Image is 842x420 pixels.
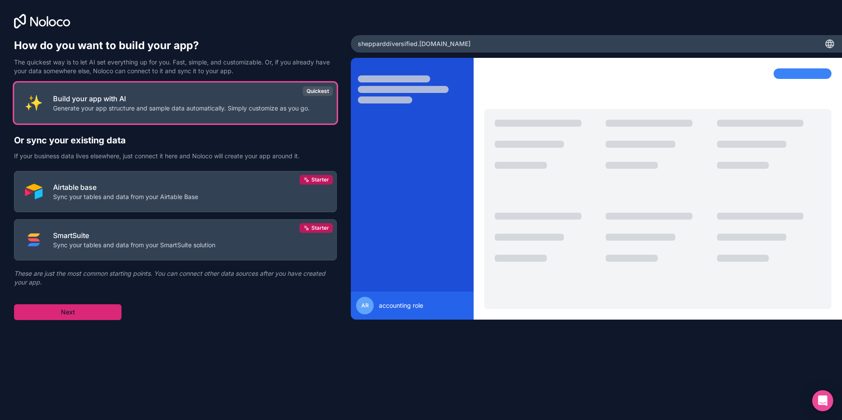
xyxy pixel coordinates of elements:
[14,82,337,124] button: INTERNAL_WITH_AIBuild your app with AIGenerate your app structure and sample data automatically. ...
[53,230,215,241] p: SmartSuite
[14,304,121,320] button: Next
[25,183,43,200] img: AIRTABLE
[53,93,310,104] p: Build your app with AI
[361,302,369,309] span: ar
[53,192,198,201] p: Sync your tables and data from your Airtable Base
[14,269,337,287] p: These are just the most common starting points. You can connect other data sources after you have...
[53,104,310,113] p: Generate your app structure and sample data automatically. Simply customize as you go.
[14,219,337,260] button: SMART_SUITESmartSuiteSync your tables and data from your SmartSuite solutionStarter
[358,39,471,48] span: shepparddiversified .[DOMAIN_NAME]
[311,176,329,183] span: Starter
[14,152,337,160] p: If your business data lives elsewhere, just connect it here and Noloco will create your app aroun...
[812,390,833,411] div: Open Intercom Messenger
[311,224,329,231] span: Starter
[25,231,43,249] img: SMART_SUITE
[379,301,423,310] span: accounting role
[14,39,337,53] h1: How do you want to build your app?
[303,86,333,96] div: Quickest
[14,171,337,212] button: AIRTABLEAirtable baseSync your tables and data from your Airtable BaseStarter
[14,58,337,75] p: The quickest way is to let AI set everything up for you. Fast, simple, and customizable. Or, if y...
[14,134,337,146] h2: Or sync your existing data
[25,94,43,112] img: INTERNAL_WITH_AI
[53,241,215,249] p: Sync your tables and data from your SmartSuite solution
[53,182,198,192] p: Airtable base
